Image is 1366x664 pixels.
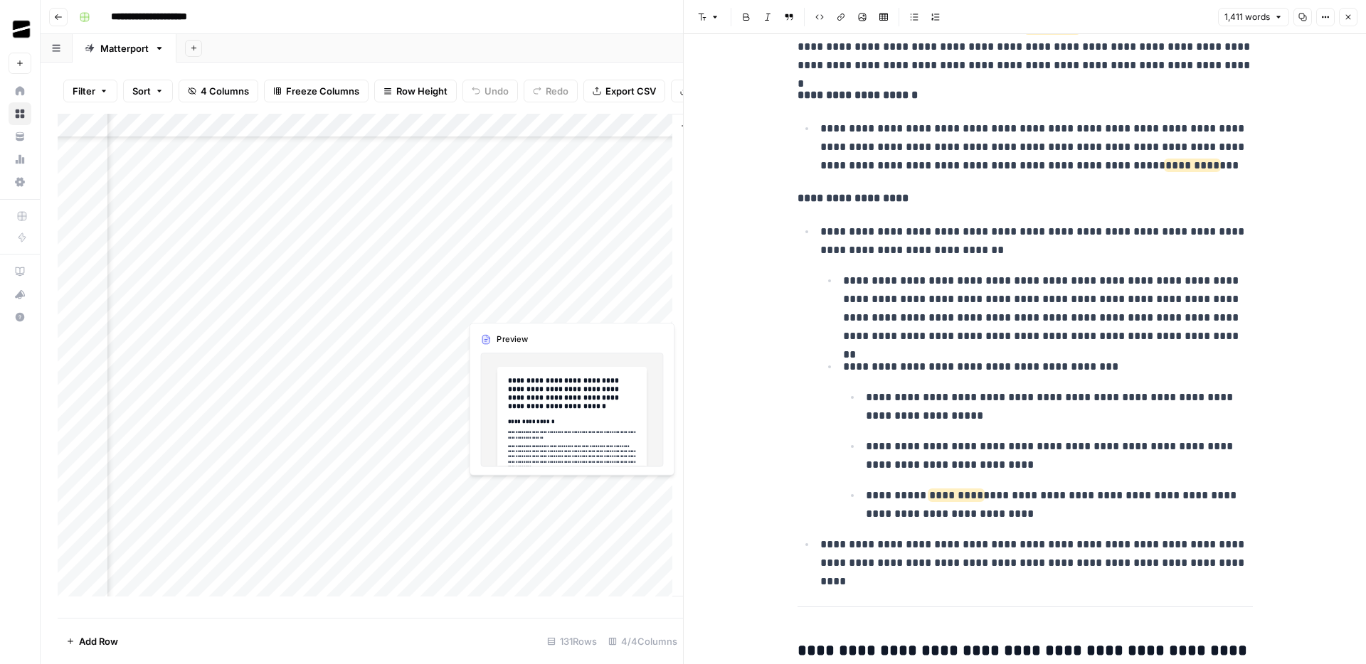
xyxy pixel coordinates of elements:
span: Undo [485,84,509,98]
button: 1,411 words [1218,8,1289,26]
div: What's new? [9,284,31,305]
button: Sort [123,80,173,102]
span: 4 Columns [201,84,249,98]
div: 4/4 Columns [603,630,683,653]
span: 1,411 words [1224,11,1270,23]
div: 131 Rows [541,630,603,653]
button: What's new? [9,283,31,306]
button: 4 Columns [179,80,258,102]
span: Freeze Columns [286,84,359,98]
a: Browse [9,102,31,125]
a: AirOps Academy [9,260,31,283]
a: Your Data [9,125,31,148]
a: Home [9,80,31,102]
span: Filter [73,84,95,98]
a: Settings [9,171,31,193]
button: Help + Support [9,306,31,328]
button: Undo [462,80,518,102]
div: Matterport [100,41,149,55]
button: Row Height [374,80,457,102]
button: Filter [63,80,117,102]
button: Add Row [58,630,127,653]
span: Export CSV [605,84,656,98]
button: Export CSV [583,80,665,102]
span: Sort [132,84,151,98]
img: OGM Logo [9,16,34,42]
span: Redo [546,84,568,98]
button: Workspace: OGM [9,11,31,47]
a: Matterport [73,34,176,63]
button: Freeze Columns [264,80,369,102]
span: Add Row [79,634,118,648]
a: Usage [9,148,31,171]
button: Redo [524,80,578,102]
span: Row Height [396,84,448,98]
